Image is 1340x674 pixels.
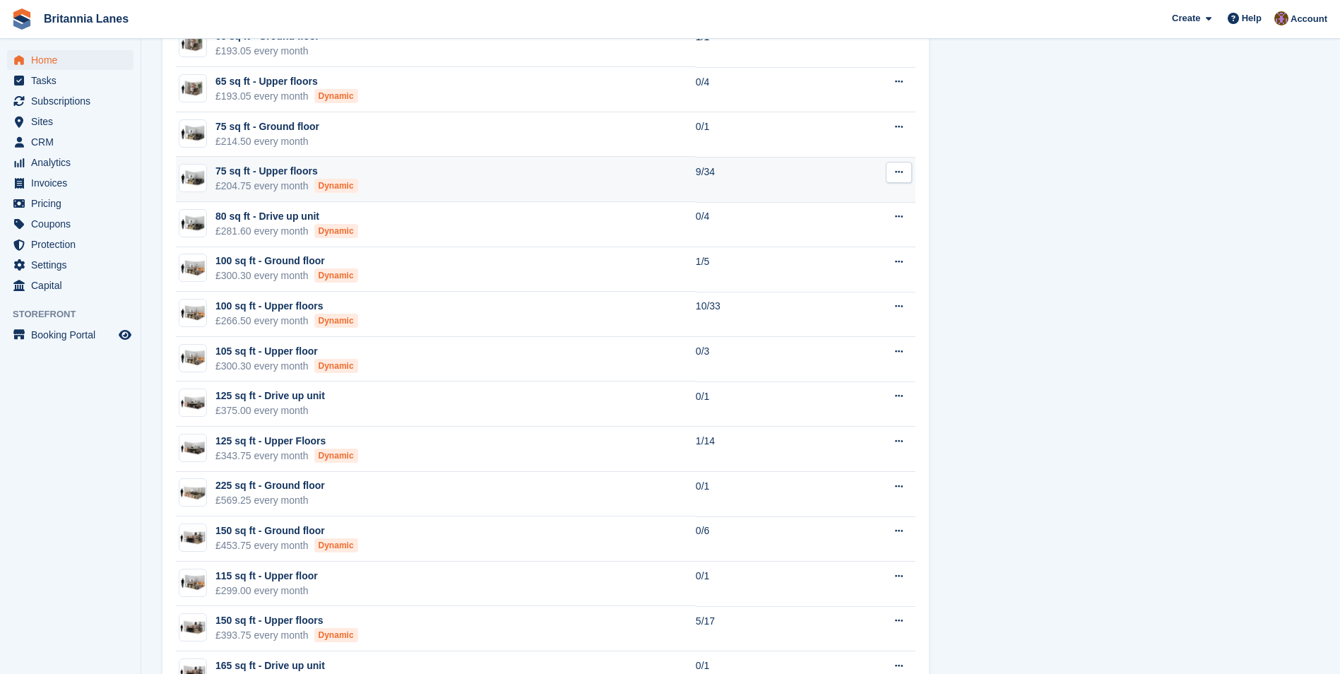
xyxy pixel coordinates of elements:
span: Sites [31,112,116,131]
div: 150 sq ft - Upper floors [215,613,358,628]
span: Subscriptions [31,91,116,111]
td: 0/1 [696,562,831,607]
span: Analytics [31,153,116,172]
img: 75-sqft-unit.jpg [179,213,206,234]
span: Booking Portal [31,325,116,345]
span: Invoices [31,173,116,193]
a: menu [7,91,134,111]
a: menu [7,235,134,254]
div: £299.00 every month [215,584,318,598]
div: 75 sq ft - Ground floor [215,119,319,134]
td: 0/4 [696,202,831,247]
div: £193.05 every month [215,89,358,104]
span: Home [31,50,116,70]
div: £266.50 every month [215,314,358,329]
img: 150-sqft-unit%20(1).jpg [179,617,206,638]
a: Britannia Lanes [38,7,134,30]
span: Tasks [31,71,116,90]
div: Dynamic [314,179,358,193]
div: 105 sq ft - Upper floor [215,344,358,359]
span: Help [1242,11,1262,25]
div: 75 sq ft - Upper floors [215,164,358,179]
div: 125 sq ft - Upper Floors [215,434,358,449]
td: 10/33 [696,292,831,337]
img: 64-sqft-unit.jpg [179,78,206,99]
span: Capital [31,276,116,295]
td: 1/5 [696,247,831,292]
span: Settings [31,255,116,275]
td: 0/1 [696,382,831,427]
span: Create [1172,11,1200,25]
div: £343.75 every month [215,449,358,463]
div: 100 sq ft - Upper floors [215,299,358,314]
div: £300.30 every month [215,359,358,374]
div: 150 sq ft - Ground floor [215,524,358,538]
div: £300.30 every month [215,268,358,283]
td: 0/6 [696,516,831,562]
div: £569.25 every month [215,493,325,508]
a: menu [7,173,134,193]
img: stora-icon-8386f47178a22dfd0bd8f6a31ec36ba5ce8667c1dd55bd0f319d3a0aa187defe.svg [11,8,32,30]
div: Dynamic [314,449,358,463]
div: Dynamic [314,628,358,642]
div: Dynamic [314,89,358,103]
a: menu [7,325,134,345]
span: Coupons [31,214,116,234]
div: Dynamic [314,314,358,328]
div: £204.75 every month [215,179,358,194]
span: Storefront [13,307,141,321]
span: Account [1291,12,1327,26]
div: £214.50 every month [215,134,319,149]
td: 0/4 [696,67,831,112]
td: 9/34 [696,157,831,202]
div: Dynamic [314,359,358,373]
div: 125 sq ft - Drive up unit [215,389,325,403]
div: 65 sq ft - Upper floors [215,74,358,89]
div: 165 sq ft - Drive up unit [215,658,325,673]
div: Dynamic [314,268,358,283]
img: 150-sqft-unit%20(1).jpg [179,528,206,548]
td: 1/1 [696,23,831,68]
td: 1/14 [696,427,831,472]
a: menu [7,255,134,275]
a: menu [7,153,134,172]
span: Pricing [31,194,116,213]
div: 100 sq ft - Ground floor [215,254,358,268]
div: £375.00 every month [215,403,325,418]
div: 80 sq ft - Drive up unit [215,209,358,224]
div: £193.05 every month [215,44,319,59]
div: £393.75 every month [215,628,358,643]
div: Dynamic [314,224,358,238]
img: 100-sqft-unit%20(1).jpg [179,258,206,278]
img: 75-sqft-unit.jpg [179,123,206,143]
a: menu [7,71,134,90]
a: menu [7,194,134,213]
img: 75-sqft-unit.jpg [179,168,206,189]
td: 0/1 [696,112,831,158]
img: 125-sqft-unit.jpg [179,393,206,413]
a: menu [7,112,134,131]
img: 100-sqft-unit.jpg [179,572,206,593]
img: 100-sqft-unit%20(1).jpg [179,303,206,324]
div: 225 sq ft - Ground floor [215,478,325,493]
span: Protection [31,235,116,254]
div: £281.60 every month [215,224,358,239]
div: 115 sq ft - Upper floor [215,569,318,584]
img: Andy Collier [1274,11,1288,25]
img: 100-sqft-unit%20(1).jpg [179,348,206,368]
img: 125-sqft-unit.jpg [179,438,206,459]
img: 200-sqft-unit.jpg [179,483,206,503]
td: 5/17 [696,606,831,651]
div: Dynamic [314,538,358,552]
span: CRM [31,132,116,152]
a: Preview store [117,326,134,343]
a: menu [7,132,134,152]
a: menu [7,50,134,70]
img: 64-sqft-unit.jpg [179,33,206,54]
a: menu [7,214,134,234]
a: menu [7,276,134,295]
div: £453.75 every month [215,538,358,553]
td: 0/3 [696,337,831,382]
td: 0/1 [696,472,831,517]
